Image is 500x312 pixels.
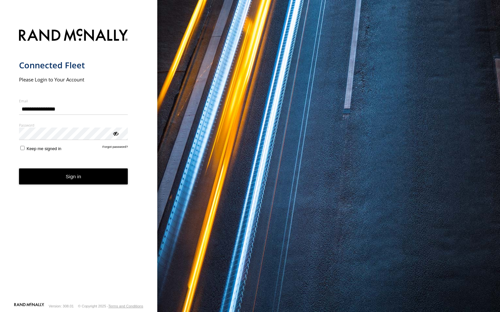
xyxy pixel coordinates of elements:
[78,304,143,308] div: © Copyright 2025 -
[49,304,74,308] div: Version: 308.01
[19,76,128,83] h2: Please Login to Your Account
[19,123,128,128] label: Password
[103,145,128,151] a: Forgot password?
[20,146,25,150] input: Keep me signed in
[27,146,61,151] span: Keep me signed in
[19,60,128,71] h1: Connected Fleet
[112,130,119,136] div: ViewPassword
[14,303,44,309] a: Visit our Website
[19,98,128,103] label: Email
[108,304,143,308] a: Terms and Conditions
[19,27,128,44] img: Rand McNally
[19,25,139,302] form: main
[19,168,128,184] button: Sign in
